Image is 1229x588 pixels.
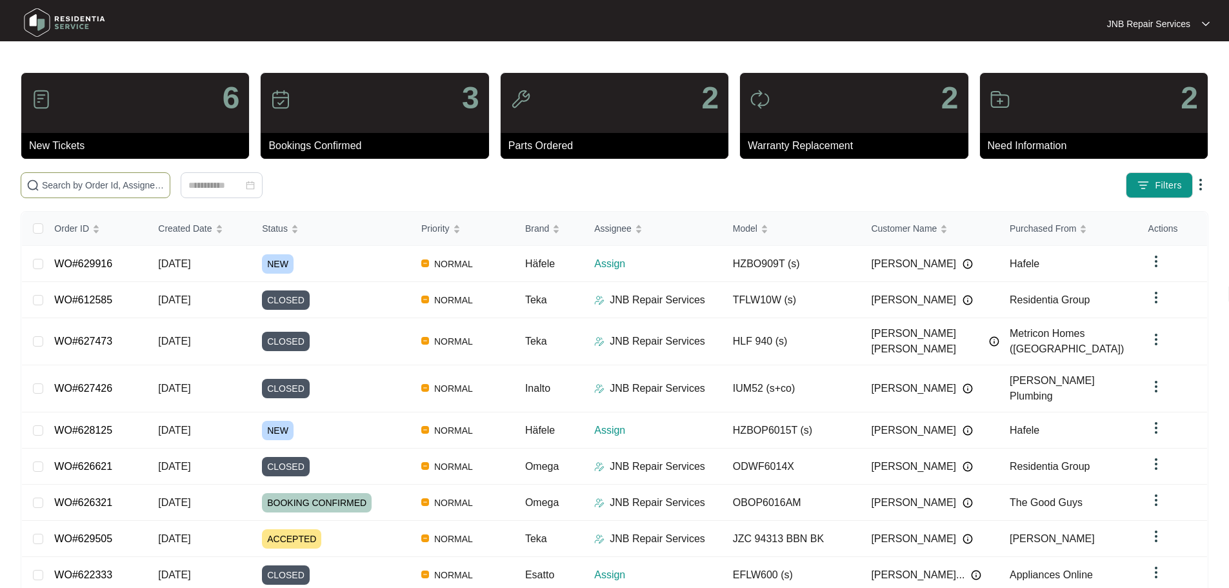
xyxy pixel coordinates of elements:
[723,318,861,365] td: HLF 940 (s)
[421,296,429,303] img: Vercel Logo
[158,425,190,436] span: [DATE]
[31,89,52,110] img: icon
[750,89,770,110] img: icon
[262,221,288,236] span: Status
[262,457,310,476] span: CLOSED
[54,497,112,508] a: WO#626321
[1010,258,1039,269] span: Hafele
[723,521,861,557] td: JZC 94313 BBN BK
[1193,177,1208,192] img: dropdown arrow
[411,212,515,246] th: Priority
[421,259,429,267] img: Vercel Logo
[1010,375,1095,401] span: [PERSON_NAME] Plumbing
[871,495,956,511] span: [PERSON_NAME]
[723,449,861,485] td: ODWF6014X
[19,3,110,42] img: residentia service logo
[54,336,112,347] a: WO#627473
[158,258,190,269] span: [DATE]
[1148,254,1164,269] img: dropdown arrow
[421,462,429,470] img: Vercel Logo
[223,83,240,114] p: 6
[54,533,112,544] a: WO#629505
[525,425,555,436] span: Häfele
[1010,461,1090,472] span: Residentia Group
[963,295,973,305] img: Info icon
[871,221,937,236] span: Customer Name
[610,334,705,349] p: JNB Repair Services
[515,212,584,246] th: Brand
[158,221,212,236] span: Created Date
[610,381,705,396] p: JNB Repair Services
[594,498,605,508] img: Assigner Icon
[701,83,719,114] p: 2
[429,495,478,511] span: NORMAL
[429,256,478,272] span: NORMAL
[871,326,983,357] span: [PERSON_NAME] [PERSON_NAME]
[1148,332,1164,347] img: dropdown arrow
[871,256,956,272] span: [PERSON_NAME]
[421,221,450,236] span: Priority
[262,565,310,585] span: CLOSED
[610,459,705,474] p: JNB Repair Services
[723,485,861,521] td: OBOP6016AM
[26,179,39,192] img: search-icon
[158,383,190,394] span: [DATE]
[963,498,973,508] img: Info icon
[1010,328,1124,354] span: Metricon Homes ([GEOGRAPHIC_DATA])
[610,531,705,547] p: JNB Repair Services
[871,567,964,583] span: [PERSON_NAME]...
[963,461,973,472] img: Info icon
[1148,379,1164,394] img: dropdown arrow
[1181,83,1198,114] p: 2
[963,259,973,269] img: Info icon
[584,212,723,246] th: Assignee
[158,294,190,305] span: [DATE]
[723,246,861,282] td: HZBO909T (s)
[54,221,89,236] span: Order ID
[158,533,190,544] span: [DATE]
[748,138,968,154] p: Warranty Replacement
[989,336,999,347] img: Info icon
[871,459,956,474] span: [PERSON_NAME]
[1138,212,1207,246] th: Actions
[1148,456,1164,472] img: dropdown arrow
[1010,294,1090,305] span: Residentia Group
[594,534,605,544] img: Assigner Icon
[525,383,550,394] span: Inalto
[594,336,605,347] img: Assigner Icon
[988,138,1208,154] p: Need Information
[1010,569,1093,580] span: Appliances Online
[963,425,973,436] img: Info icon
[421,384,429,392] img: Vercel Logo
[594,256,723,272] p: Assign
[262,493,372,512] span: BOOKING CONFIRMED
[54,294,112,305] a: WO#612585
[421,337,429,345] img: Vercel Logo
[594,567,723,583] p: Assign
[941,83,959,114] p: 2
[733,221,757,236] span: Model
[990,89,1010,110] img: icon
[525,497,559,508] span: Omega
[510,89,531,110] img: icon
[1148,290,1164,305] img: dropdown arrow
[429,459,478,474] span: NORMAL
[421,498,429,506] img: Vercel Logo
[723,282,861,318] td: TFLW10W (s)
[429,531,478,547] span: NORMAL
[1010,425,1039,436] span: Hafele
[1148,492,1164,508] img: dropdown arrow
[148,212,252,246] th: Created Date
[262,529,321,549] span: ACCEPTED
[42,178,165,192] input: Search by Order Id, Assignee Name, Customer Name, Brand and Model
[1202,21,1210,27] img: dropdown arrow
[525,336,547,347] span: Teka
[871,423,956,438] span: [PERSON_NAME]
[1155,179,1182,192] span: Filters
[262,332,310,351] span: CLOSED
[1148,565,1164,580] img: dropdown arrow
[429,381,478,396] span: NORMAL
[963,534,973,544] img: Info icon
[429,423,478,438] span: NORMAL
[723,412,861,449] td: HZBOP6015T (s)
